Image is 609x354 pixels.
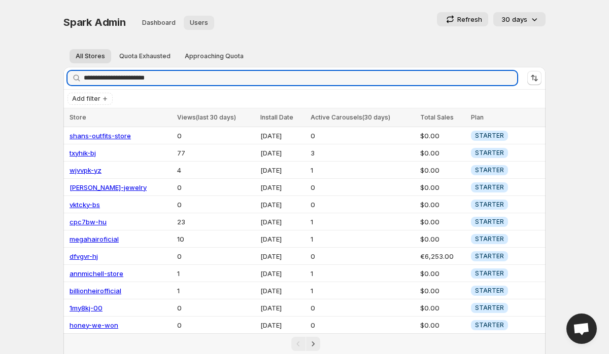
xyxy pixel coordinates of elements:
span: STARTER [475,321,504,329]
span: Dashboard [142,19,176,27]
td: 0 [308,248,418,265]
td: 1 [308,230,418,248]
button: Refresh [437,12,488,26]
button: Add filter [67,93,113,105]
td: $0.00 [417,230,468,248]
td: [DATE] [257,299,308,317]
button: User management [184,16,214,30]
td: 3 [308,144,418,162]
button: Sort the results [527,71,542,85]
td: 0 [308,179,418,196]
td: [DATE] [257,282,308,299]
td: 0 [174,127,257,144]
td: [DATE] [257,265,308,282]
span: Approaching Quota [185,52,244,60]
td: $0.00 [417,179,468,196]
button: 30 days [493,12,546,26]
a: txyhik-bj [70,149,96,157]
span: STARTER [475,252,504,260]
td: [DATE] [257,179,308,196]
td: $0.00 [417,213,468,230]
td: 77 [174,144,257,162]
span: STARTER [475,304,504,312]
td: 0 [308,127,418,144]
a: billionheirofficial [70,287,121,295]
td: [DATE] [257,230,308,248]
td: 0 [308,196,418,213]
a: vktcky-bs [70,201,100,209]
span: STARTER [475,287,504,295]
td: €6,253.00 [417,248,468,265]
td: 1 [308,265,418,282]
span: Install Date [260,113,293,121]
td: [DATE] [257,162,308,179]
span: STARTER [475,183,504,191]
a: honey-we-won [70,321,118,329]
td: 1 [308,282,418,299]
td: $0.00 [417,299,468,317]
td: $0.00 [417,196,468,213]
td: [DATE] [257,248,308,265]
a: annmichell-store [70,269,123,278]
span: Quota Exhausted [119,52,171,60]
button: All stores [70,49,111,63]
a: Open chat [566,313,597,344]
span: STARTER [475,149,504,157]
td: 0 [174,317,257,334]
td: 1 [308,213,418,230]
td: 23 [174,213,257,230]
td: [DATE] [257,144,308,162]
a: shans-outfits-store [70,132,131,140]
a: cpc7bw-hu [70,218,107,226]
a: megahairoficial [70,235,119,243]
span: Add filter [72,95,100,103]
td: $0.00 [417,317,468,334]
span: STARTER [475,166,504,174]
span: STARTER [475,235,504,243]
td: $0.00 [417,127,468,144]
a: wjvvpk-yz [70,166,101,174]
button: Dashboard overview [136,16,182,30]
td: 0 [174,179,257,196]
span: STARTER [475,201,504,209]
td: 1 [174,265,257,282]
span: Total Sales [420,113,454,121]
nav: Pagination [63,333,546,354]
span: Users [190,19,208,27]
span: Spark Admin [63,16,126,28]
span: Plan [471,113,484,121]
span: Store [70,113,86,121]
td: $0.00 [417,162,468,179]
td: $0.00 [417,265,468,282]
span: All Stores [76,52,105,60]
td: 0 [174,248,257,265]
td: $0.00 [417,144,468,162]
td: 0 [308,317,418,334]
span: STARTER [475,269,504,278]
td: 0 [308,299,418,317]
td: 10 [174,230,257,248]
a: [PERSON_NAME]-jewelry [70,183,147,191]
td: 1 [174,282,257,299]
button: Stores approaching quota [179,49,250,63]
td: [DATE] [257,213,308,230]
td: $0.00 [417,282,468,299]
a: dfvgvr-hj [70,252,98,260]
td: 0 [174,299,257,317]
p: 30 days [501,14,527,24]
td: 4 [174,162,257,179]
span: STARTER [475,218,504,226]
span: Views(last 30 days) [177,113,236,121]
td: [DATE] [257,196,308,213]
td: 1 [308,162,418,179]
a: 1my8kj-00 [70,304,103,312]
td: [DATE] [257,127,308,144]
span: STARTER [475,132,504,140]
span: Active Carousels(30 days) [311,113,390,121]
button: Quota exhausted stores [113,49,177,63]
td: 0 [174,196,257,213]
p: Refresh [457,14,482,24]
button: Next [306,337,320,351]
td: [DATE] [257,317,308,334]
